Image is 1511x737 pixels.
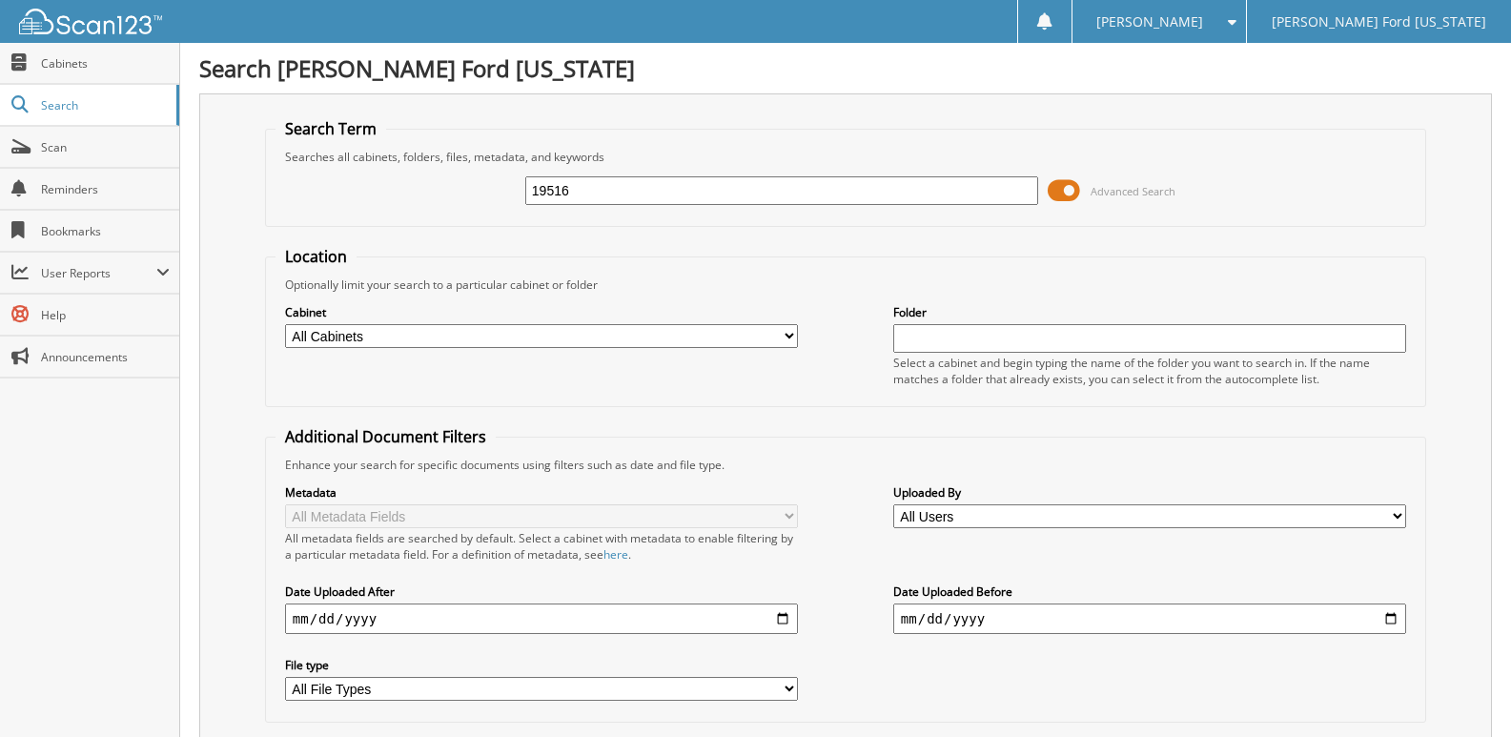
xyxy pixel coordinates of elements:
label: Date Uploaded Before [893,583,1406,600]
iframe: Chat Widget [1416,645,1511,737]
label: File type [285,657,798,673]
img: scan123-logo-white.svg [19,9,162,34]
div: Searches all cabinets, folders, files, metadata, and keywords [276,149,1416,165]
label: Cabinet [285,304,798,320]
span: Announcements [41,349,170,365]
label: Date Uploaded After [285,583,798,600]
span: Cabinets [41,55,170,72]
span: Scan [41,139,170,155]
legend: Search Term [276,118,386,139]
a: here [603,546,628,563]
span: Advanced Search [1091,184,1175,198]
div: Select a cabinet and begin typing the name of the folder you want to search in. If the name match... [893,355,1406,387]
div: All metadata fields are searched by default. Select a cabinet with metadata to enable filtering b... [285,530,798,563]
legend: Additional Document Filters [276,426,496,447]
legend: Location [276,246,357,267]
span: [PERSON_NAME] Ford [US_STATE] [1272,16,1486,28]
span: [PERSON_NAME] [1096,16,1203,28]
label: Folder [893,304,1406,320]
input: end [893,604,1406,634]
span: Bookmarks [41,223,170,239]
div: Optionally limit your search to a particular cabinet or folder [276,276,1416,293]
label: Uploaded By [893,484,1406,501]
input: start [285,604,798,634]
div: Enhance your search for specific documents using filters such as date and file type. [276,457,1416,473]
label: Metadata [285,484,798,501]
span: Reminders [41,181,170,197]
span: Help [41,307,170,323]
h1: Search [PERSON_NAME] Ford [US_STATE] [199,52,1492,84]
span: User Reports [41,265,156,281]
span: Search [41,97,167,113]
